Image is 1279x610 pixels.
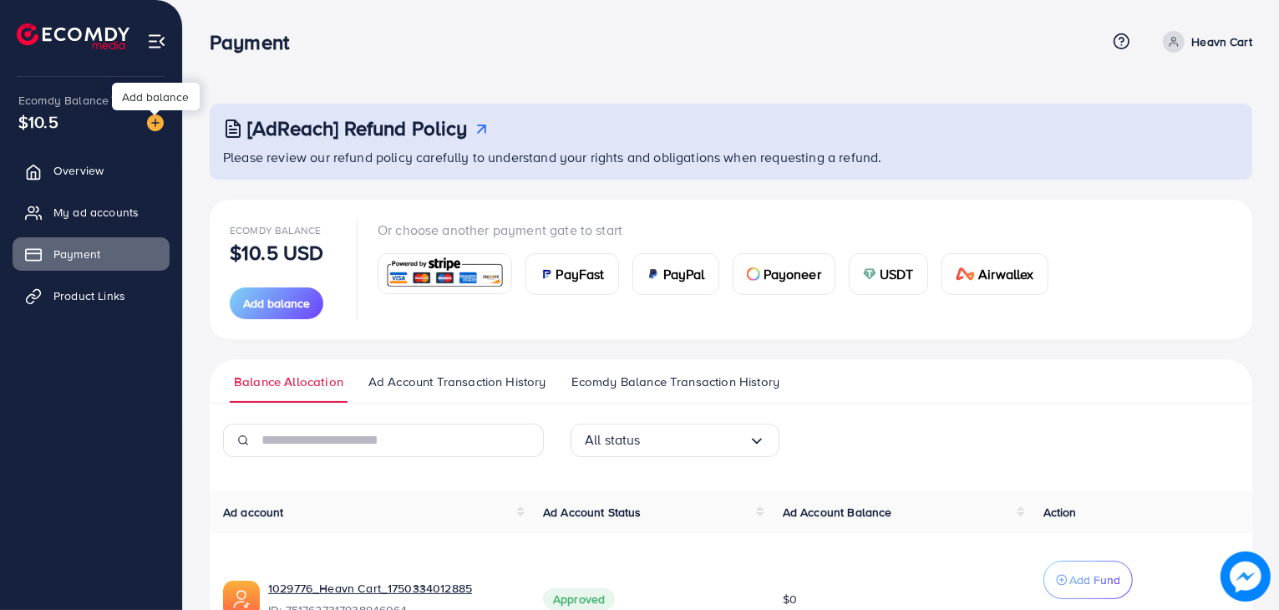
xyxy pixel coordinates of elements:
[223,147,1242,167] p: Please review our refund policy carefully to understand your rights and obligations when requesti...
[1223,554,1268,599] img: image
[543,504,642,521] span: Ad Account Status
[849,253,928,295] a: cardUSDT
[18,92,109,109] span: Ecomdy Balance
[247,116,468,140] h3: [AdReach] Refund Policy
[956,267,976,281] img: card
[13,154,170,187] a: Overview
[783,504,892,521] span: Ad Account Balance
[18,109,58,134] span: $10.5
[147,114,164,131] img: image
[230,287,323,319] button: Add balance
[53,246,100,262] span: Payment
[978,264,1033,284] span: Airwallex
[234,373,343,391] span: Balance Allocation
[941,253,1048,295] a: cardAirwallex
[1043,504,1077,521] span: Action
[378,253,512,294] a: card
[13,237,170,271] a: Payment
[13,279,170,313] a: Product Links
[53,204,139,221] span: My ad accounts
[383,256,506,292] img: card
[641,427,749,453] input: Search for option
[747,267,760,281] img: card
[540,267,553,281] img: card
[783,591,797,607] span: $0
[13,196,170,229] a: My ad accounts
[1069,570,1120,590] p: Add Fund
[53,287,125,304] span: Product Links
[210,30,302,54] h3: Payment
[764,264,821,284] span: Payoneer
[223,504,284,521] span: Ad account
[1043,561,1133,599] button: Add Fund
[378,220,1062,240] p: Or choose another payment gate to start
[230,242,323,262] p: $10.5 USD
[863,267,876,281] img: card
[243,295,310,312] span: Add balance
[663,264,705,284] span: PayPal
[147,32,166,51] img: menu
[1191,32,1252,52] p: Heavn Cart
[632,253,719,295] a: cardPayPal
[53,162,104,179] span: Overview
[543,588,615,610] span: Approved
[1156,31,1252,53] a: Heavn Cart
[556,264,605,284] span: PayFast
[571,373,779,391] span: Ecomdy Balance Transaction History
[647,267,660,281] img: card
[112,83,200,110] div: Add balance
[368,373,546,391] span: Ad Account Transaction History
[268,580,516,597] a: 1029776_Heavn Cart_1750334012885
[230,223,321,237] span: Ecomdy Balance
[525,253,619,295] a: cardPayFast
[733,253,835,295] a: cardPayoneer
[571,424,779,457] div: Search for option
[880,264,914,284] span: USDT
[585,427,641,453] span: All status
[17,23,129,49] img: logo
